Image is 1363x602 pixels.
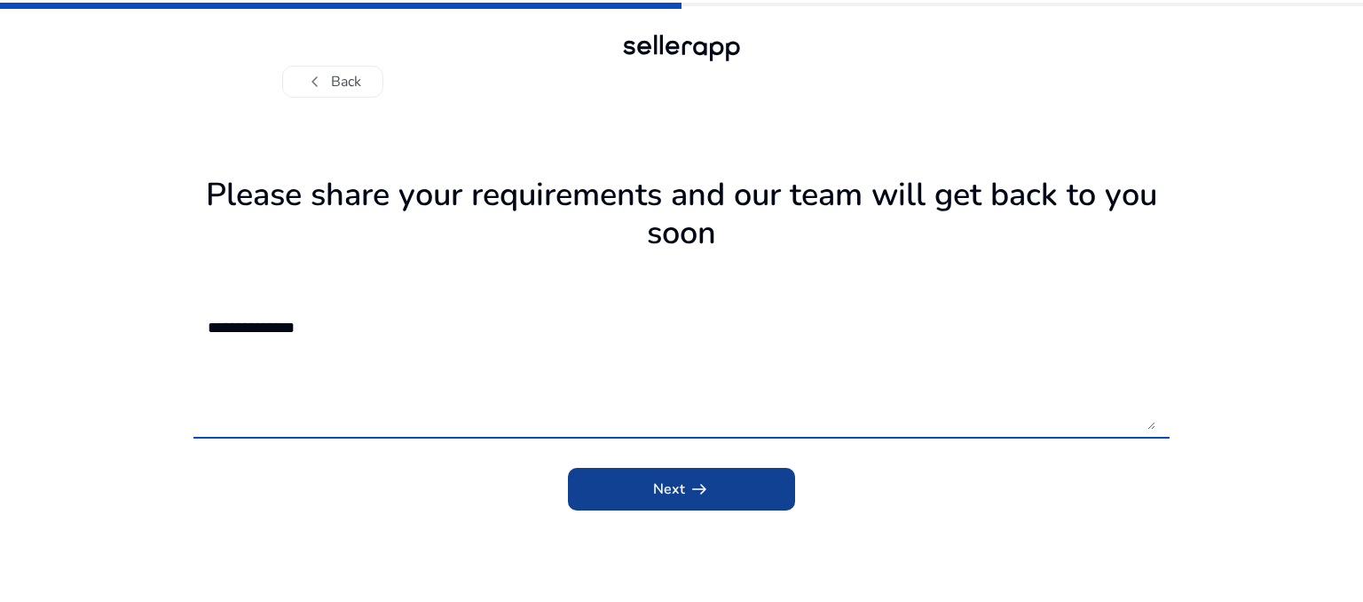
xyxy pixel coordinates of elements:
span: arrow_right_alt [689,479,710,500]
h1: Please share your requirements and our team will get back to you soon [193,176,1170,252]
button: Nextarrow_right_alt [568,468,795,511]
span: chevron_left [304,71,326,92]
span: Next [653,479,710,500]
button: chevron_leftBack [282,66,383,98]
